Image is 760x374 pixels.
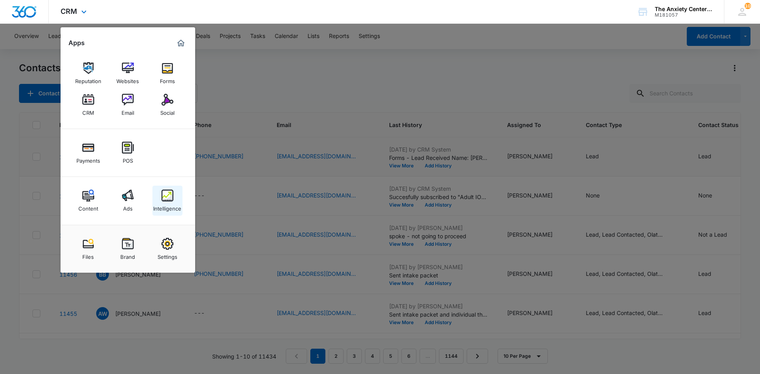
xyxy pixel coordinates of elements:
a: Content [73,186,103,216]
div: Intelligence [153,201,181,212]
a: Brand [113,234,143,264]
a: POS [113,138,143,168]
div: Content [78,201,98,212]
a: Forms [152,58,182,88]
a: Payments [73,138,103,168]
div: Brand [120,250,135,260]
span: CRM [61,7,77,15]
a: Social [152,90,182,120]
div: Reputation [75,74,101,84]
div: POS [123,154,133,164]
a: Email [113,90,143,120]
div: account id [655,12,712,18]
div: Social [160,106,175,116]
a: Ads [113,186,143,216]
h2: Apps [68,39,85,47]
a: Settings [152,234,182,264]
div: Settings [158,250,177,260]
div: Email [122,106,134,116]
div: CRM [82,106,94,116]
a: Reputation [73,58,103,88]
div: Ads [123,201,133,212]
a: CRM [73,90,103,120]
div: Websites [116,74,139,84]
a: Websites [113,58,143,88]
div: notifications count [745,3,751,9]
span: 10 [745,3,751,9]
div: Forms [160,74,175,84]
a: Marketing 360® Dashboard [175,37,187,49]
div: Files [82,250,94,260]
a: Intelligence [152,186,182,216]
div: Payments [76,154,100,164]
div: account name [655,6,712,12]
a: Files [73,234,103,264]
